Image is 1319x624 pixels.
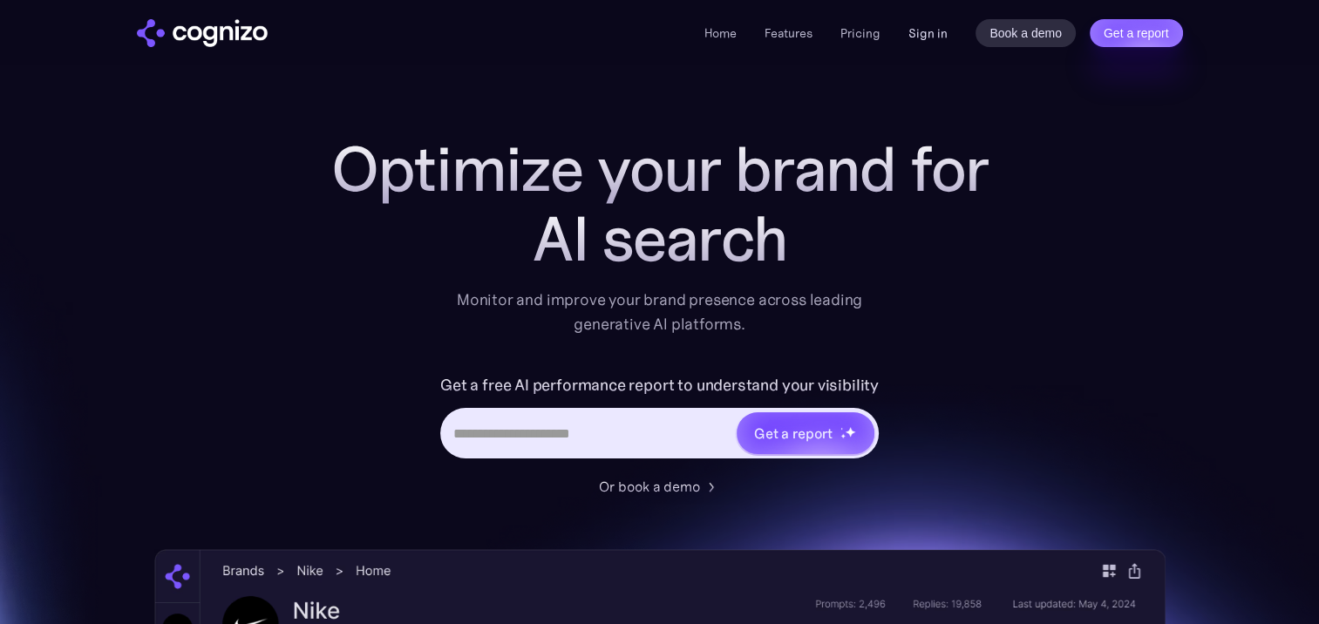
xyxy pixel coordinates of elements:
img: star [840,433,846,439]
a: home [137,19,268,47]
a: Sign in [908,23,948,44]
div: Or book a demo [599,476,700,497]
div: Monitor and improve your brand presence across leading generative AI platforms. [445,288,874,336]
label: Get a free AI performance report to understand your visibility [440,371,879,399]
h1: Optimize your brand for [311,134,1009,204]
a: Features [765,25,812,41]
form: Hero URL Input Form [440,371,879,467]
img: cognizo logo [137,19,268,47]
div: Get a report [754,423,833,444]
div: AI search [311,204,1009,274]
img: star [840,427,843,430]
a: Home [704,25,737,41]
a: Pricing [840,25,880,41]
img: star [845,426,856,437]
a: Or book a demo [599,476,721,497]
a: Get a reportstarstarstar [735,410,876,456]
a: Get a report [1090,19,1183,47]
a: Book a demo [976,19,1076,47]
